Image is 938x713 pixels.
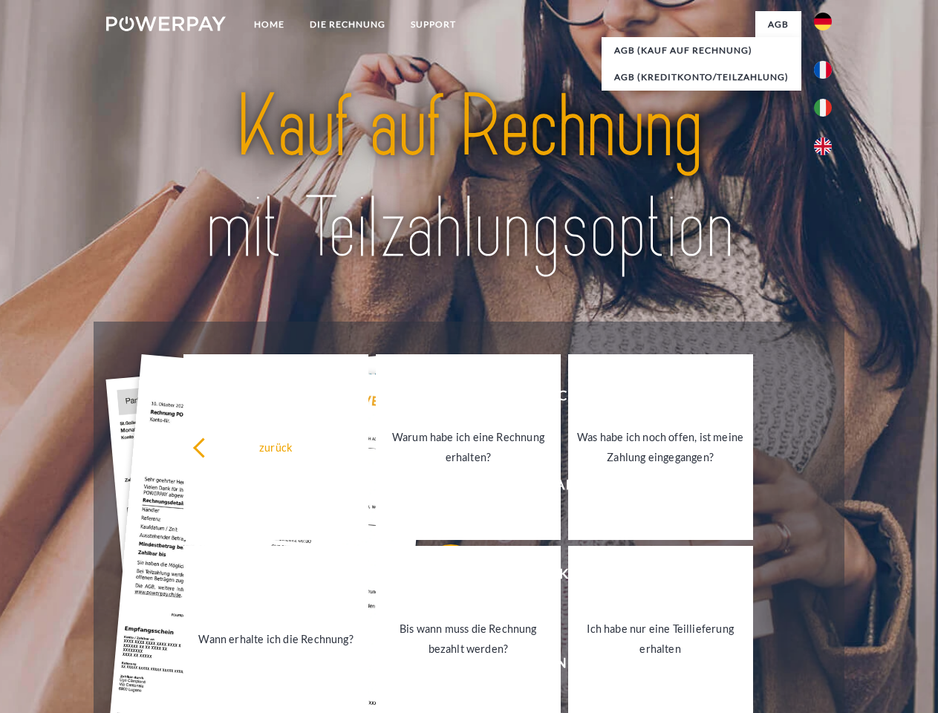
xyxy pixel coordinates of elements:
[602,64,801,91] a: AGB (Kreditkonto/Teilzahlung)
[142,71,796,284] img: title-powerpay_de.svg
[385,619,552,659] div: Bis wann muss die Rechnung bezahlt werden?
[297,11,398,38] a: DIE RECHNUNG
[106,16,226,31] img: logo-powerpay-white.svg
[814,137,832,155] img: en
[241,11,297,38] a: Home
[385,427,552,467] div: Warum habe ich eine Rechnung erhalten?
[398,11,469,38] a: SUPPORT
[192,437,359,457] div: zurück
[192,628,359,648] div: Wann erhalte ich die Rechnung?
[577,427,744,467] div: Was habe ich noch offen, ist meine Zahlung eingegangen?
[814,61,832,79] img: fr
[568,354,753,540] a: Was habe ich noch offen, ist meine Zahlung eingegangen?
[814,99,832,117] img: it
[577,619,744,659] div: Ich habe nur eine Teillieferung erhalten
[814,13,832,30] img: de
[755,11,801,38] a: agb
[602,37,801,64] a: AGB (Kauf auf Rechnung)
